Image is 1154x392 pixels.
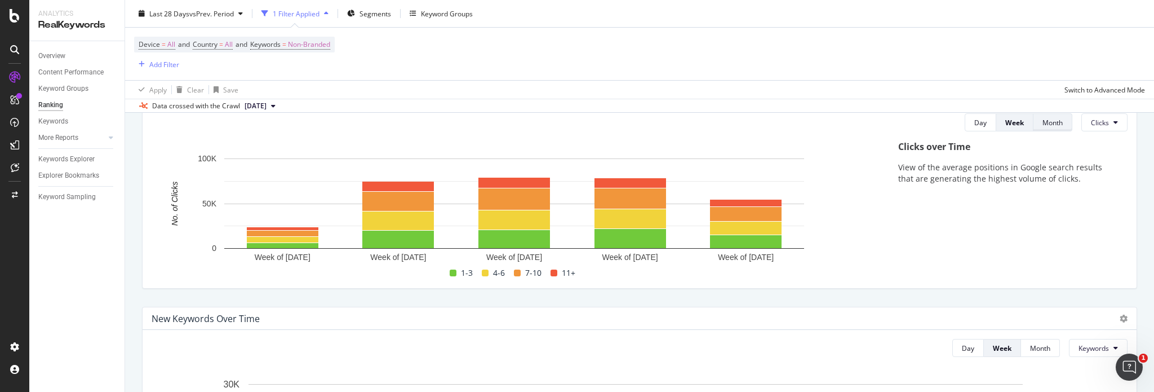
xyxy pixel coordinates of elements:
[562,266,575,280] span: 11+
[343,5,396,23] button: Segments
[38,9,116,19] div: Analytics
[38,50,117,62] a: Overview
[38,191,117,203] a: Keyword Sampling
[1005,118,1024,127] div: Week
[38,116,68,127] div: Keywords
[236,39,247,49] span: and
[202,199,217,208] text: 50K
[962,343,974,353] div: Day
[1116,354,1143,381] iframe: Intercom live chat
[189,8,234,18] span: vs Prev. Period
[149,59,179,69] div: Add Filter
[223,85,238,94] div: Save
[898,162,1116,184] p: View of the average positions in Google search results that are generating the highest volume of ...
[167,37,175,52] span: All
[212,244,216,253] text: 0
[405,5,477,23] button: Keyword Groups
[38,116,117,127] a: Keywords
[1030,343,1050,353] div: Month
[974,118,987,127] div: Day
[525,266,542,280] span: 7-10
[1081,113,1128,131] button: Clicks
[219,39,223,49] span: =
[38,191,96,203] div: Keyword Sampling
[134,5,247,23] button: Last 28 DaysvsPrev. Period
[493,266,505,280] span: 4-6
[149,85,167,94] div: Apply
[38,132,78,144] div: More Reports
[1064,85,1145,94] div: Switch to Advanced Mode
[965,113,996,131] button: Day
[139,39,160,49] span: Device
[1069,339,1128,357] button: Keywords
[1139,354,1148,363] span: 1
[38,153,95,165] div: Keywords Explorer
[282,39,286,49] span: =
[38,83,88,95] div: Keyword Groups
[198,155,216,164] text: 100K
[486,253,542,262] text: Week of [DATE]
[996,113,1033,131] button: Week
[38,50,65,62] div: Overview
[421,8,473,18] div: Keyword Groups
[38,67,104,78] div: Content Performance
[1033,113,1072,131] button: Month
[1078,343,1109,353] span: Keywords
[134,58,179,71] button: Add Filter
[38,153,117,165] a: Keywords Explorer
[38,170,117,182] a: Explorer Bookmarks
[952,339,984,357] button: Day
[178,39,190,49] span: and
[187,85,204,94] div: Clear
[255,253,310,262] text: Week of [DATE]
[288,37,330,52] span: Non-Branded
[250,39,281,49] span: Keywords
[225,37,233,52] span: All
[461,266,473,280] span: 1-3
[993,343,1011,353] div: Week
[984,339,1021,357] button: Week
[1060,81,1145,99] button: Switch to Advanced Mode
[152,313,260,324] div: New Keywords Over Time
[38,19,116,32] div: RealKeywords
[162,39,166,49] span: =
[170,182,179,226] text: No. of Clicks
[38,67,117,78] a: Content Performance
[152,101,240,111] div: Data crossed with the Crawl
[602,253,658,262] text: Week of [DATE]
[273,8,319,18] div: 1 Filter Applied
[209,81,238,99] button: Save
[370,253,426,262] text: Week of [DATE]
[224,380,240,390] text: 30K
[149,8,189,18] span: Last 28 Days
[718,253,774,262] text: Week of [DATE]
[257,5,333,23] button: 1 Filter Applied
[38,83,117,95] a: Keyword Groups
[38,170,99,182] div: Explorer Bookmarks
[152,153,876,266] svg: A chart.
[38,99,117,111] a: Ranking
[240,99,280,113] button: [DATE]
[38,99,63,111] div: Ranking
[1021,339,1060,357] button: Month
[38,132,105,144] a: More Reports
[359,8,391,18] span: Segments
[134,81,167,99] button: Apply
[898,140,1116,153] div: Clicks over Time
[245,101,267,111] span: 2025 Sep. 15th
[1091,118,1109,127] span: Clicks
[172,81,204,99] button: Clear
[193,39,218,49] span: Country
[1042,118,1063,127] div: Month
